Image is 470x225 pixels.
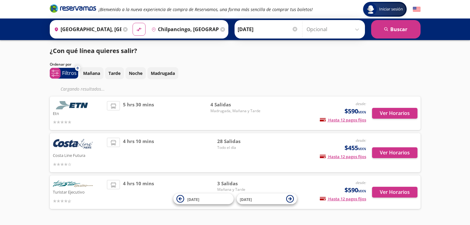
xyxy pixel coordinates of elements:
[108,70,121,76] p: Tarde
[358,110,366,114] small: MXN
[320,154,366,159] span: Hasta 12 pagos fijos
[356,180,366,185] em: desde:
[358,146,366,151] small: MXN
[50,62,71,67] p: Ordenar por
[62,69,77,77] p: Filtros
[307,22,362,37] input: Opcional
[345,186,366,195] span: $590
[50,68,78,79] button: 0Filtros
[123,138,154,168] span: 4 hrs 10 mins
[356,138,366,143] em: desde:
[105,67,124,79] button: Tarde
[217,180,260,187] span: 3 Salidas
[240,197,252,202] span: [DATE]
[356,101,366,106] em: desde:
[149,22,219,37] input: Buscar Destino
[320,196,366,202] span: Hasta 12 pagos fijos
[53,109,104,117] p: Etn
[372,108,417,119] button: Ver Horarios
[372,187,417,198] button: Ver Horarios
[53,101,93,109] img: Etn
[123,180,154,204] span: 4 hrs 10 mins
[345,107,366,116] span: $590
[83,70,100,76] p: Mañana
[151,70,175,76] p: Madrugada
[413,6,421,13] button: English
[99,6,313,12] em: ¡Bienvenido a la nueva experiencia de compra de Reservamos, una forma más sencilla de comprar tus...
[129,70,142,76] p: Noche
[377,6,405,12] span: Iniciar sesión
[217,138,260,145] span: 28 Salidas
[147,67,178,79] button: Madrugada
[50,4,96,15] a: Brand Logo
[372,147,417,158] button: Ver Horarios
[237,194,297,204] button: [DATE]
[77,66,78,71] span: 0
[52,22,121,37] input: Buscar Origen
[173,194,234,204] button: [DATE]
[53,151,104,159] p: Costa Line Futura
[123,101,154,125] span: 5 hrs 30 mins
[238,22,298,37] input: Elegir Fecha
[53,188,104,195] p: Turistar Ejecutivo
[371,20,421,39] button: Buscar
[187,197,199,202] span: [DATE]
[217,187,260,192] span: Mañana y Tarde
[210,108,260,114] span: Madrugada, Mañana y Tarde
[210,101,260,108] span: 4 Salidas
[53,138,93,151] img: Costa Line Futura
[217,145,260,150] span: Todo el día
[80,67,104,79] button: Mañana
[61,86,105,92] em: Cargando resultados ...
[50,46,137,55] p: ¿Con qué línea quieres salir?
[320,117,366,123] span: Hasta 12 pagos fijos
[50,4,96,13] i: Brand Logo
[53,180,93,188] img: Turistar Ejecutivo
[358,189,366,193] small: MXN
[345,143,366,153] span: $455
[125,67,146,79] button: Noche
